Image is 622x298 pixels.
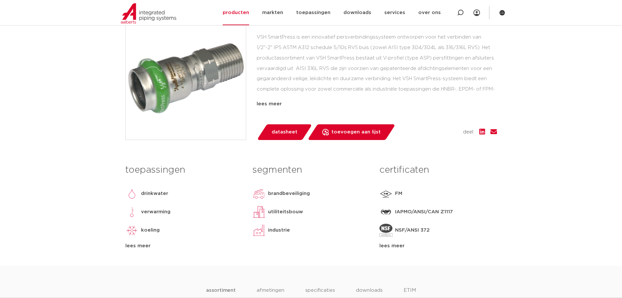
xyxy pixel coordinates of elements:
div: VSH SmartPress is een innovatief persverbindingssysteem ontworpen voor het verbinden van 1/2"-2" ... [257,32,497,97]
p: verwarming [141,208,170,216]
p: koeling [141,226,160,234]
img: verwarming [125,205,138,219]
span: deel: [463,128,474,136]
p: brandbeveiliging [268,190,310,198]
img: NSF/ANSI 372 [379,224,392,237]
img: brandbeveiliging [252,187,265,200]
img: Product Image for VSH SmartPress overgangskoppeling EPDM (press x buitendraad) [126,19,246,140]
span: toevoegen aan lijst [331,127,381,137]
h3: toepassingen [125,164,243,177]
h3: segmenten [252,164,370,177]
p: industrie [268,226,290,234]
div: lees meer [125,242,243,250]
p: utiliteitsbouw [268,208,303,216]
img: FM [379,187,392,200]
img: industrie [252,224,265,237]
img: utiliteitsbouw [252,205,265,219]
img: drinkwater [125,187,138,200]
img: koeling [125,224,138,237]
p: IAPMO/ANSI/CAN Z1117 [395,208,453,216]
p: FM [395,190,402,198]
a: datasheet [257,124,312,140]
h3: certificaten [379,164,497,177]
div: lees meer [379,242,497,250]
span: datasheet [272,127,297,137]
p: drinkwater [141,190,168,198]
p: NSF/ANSI 372 [395,226,430,234]
div: lees meer [257,100,497,108]
img: IAPMO/ANSI/CAN Z1117 [379,205,392,219]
